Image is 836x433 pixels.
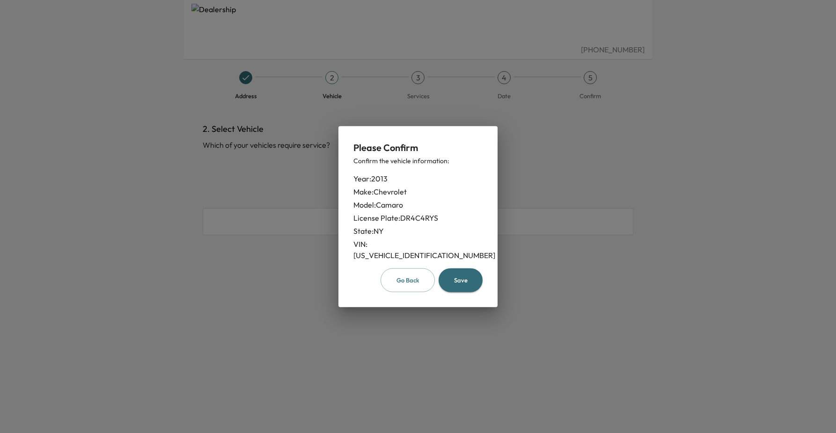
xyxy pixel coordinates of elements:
button: Go Back [381,268,435,292]
div: Year: 2013 [353,173,483,184]
div: License Plate: DR4C4RYS [353,212,483,224]
div: State: NY [353,225,483,237]
div: Confirm the vehicle information: [353,156,483,166]
div: Please Confirm [353,141,483,154]
div: VIN: [US_VEHICLE_IDENTIFICATION_NUMBER] [353,238,483,261]
button: Save [439,268,483,292]
div: Make: Chevrolet [353,186,483,197]
div: Model: Camaro [353,199,483,210]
